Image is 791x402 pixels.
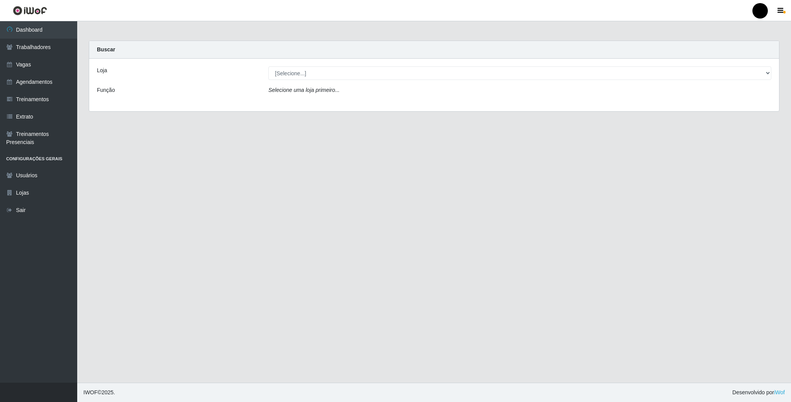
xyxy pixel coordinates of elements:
span: IWOF [83,389,98,395]
span: © 2025 . [83,388,115,397]
span: Desenvolvido por [732,388,785,397]
label: Loja [97,66,107,75]
a: iWof [774,389,785,395]
strong: Buscar [97,46,115,53]
img: CoreUI Logo [13,6,47,15]
label: Função [97,86,115,94]
i: Selecione uma loja primeiro... [268,87,339,93]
